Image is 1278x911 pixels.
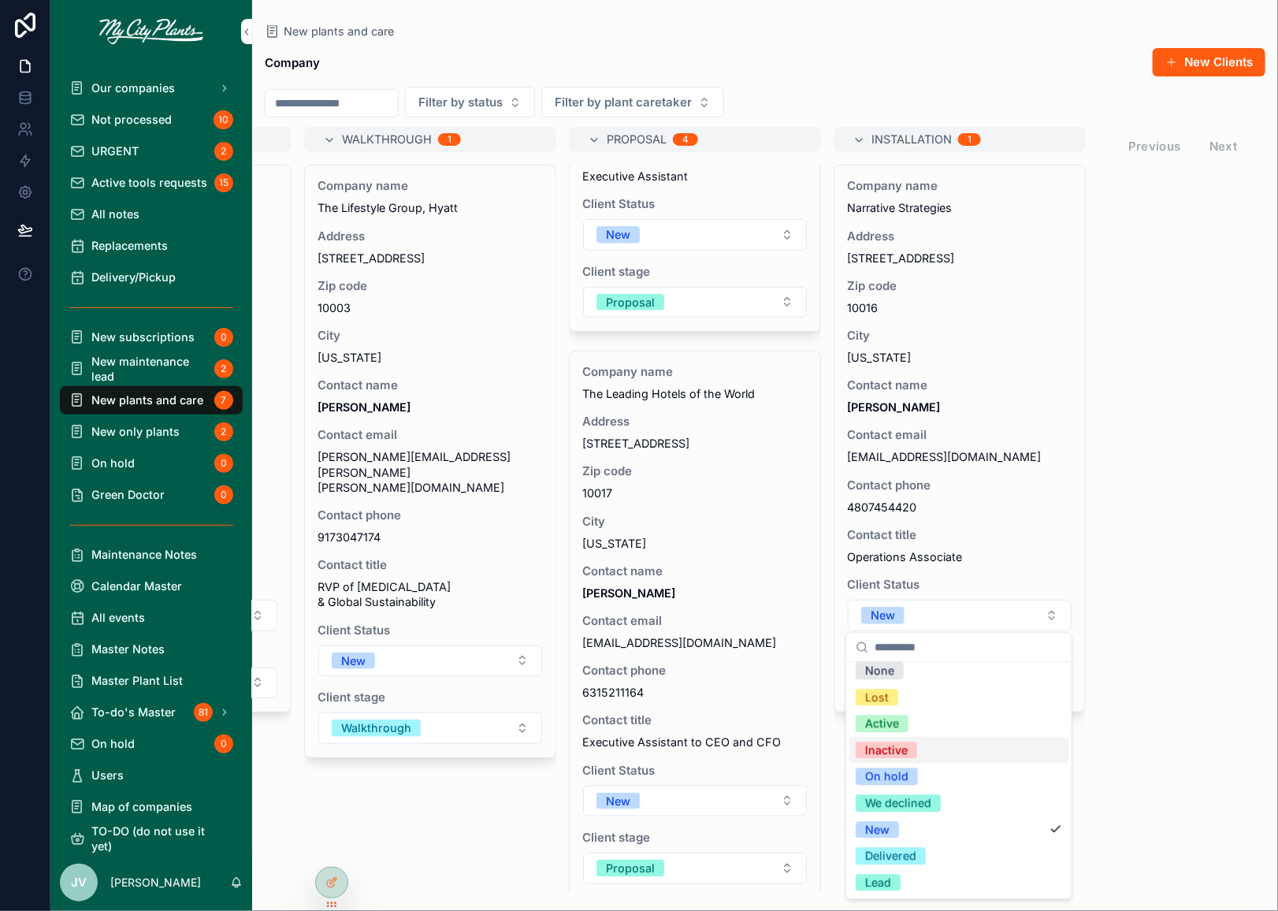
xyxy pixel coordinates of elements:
div: New [871,607,895,624]
span: Green Doctor [91,487,165,502]
span: Executive Assistant to CEO and CFO [582,734,808,749]
a: New subscriptions0 [60,323,243,351]
div: New [606,793,630,810]
span: Contact phone [318,508,543,523]
a: Our companies [60,74,243,102]
a: All notes [60,200,243,229]
a: Map of companies [60,793,243,821]
a: Master Notes [60,635,243,664]
a: Calendar Master [60,572,243,601]
span: Contact title [318,557,543,573]
a: TO-DO (do not use it yet) [60,824,243,853]
div: Inactive [865,742,908,759]
a: On hold0 [60,730,243,758]
span: 4807454420 [847,500,1072,515]
div: 4 [682,133,689,146]
button: Select Button [318,712,542,744]
span: [US_STATE] [318,350,543,365]
div: On hold [865,768,908,786]
a: Not processed10 [60,106,243,134]
span: Active tools requests [91,175,207,190]
div: Suggestions [846,663,1072,899]
span: Address [318,229,543,244]
img: App logo [99,19,203,44]
div: Lead [865,874,891,891]
span: [STREET_ADDRESS] [847,251,1072,266]
span: Client Status [582,763,808,779]
span: [STREET_ADDRESS] [582,436,808,451]
span: City [582,514,808,530]
span: Zip code [318,278,543,294]
span: [US_STATE] [582,536,808,551]
span: City [847,328,1072,344]
span: New plants and care [284,24,394,40]
strong: [PERSON_NAME] [318,400,411,414]
div: 7 [214,391,233,410]
div: 0 [214,485,233,504]
span: 6315211164 [582,685,808,700]
span: Client stage [318,690,543,705]
span: Address [847,229,1072,244]
span: Executive Assistant [582,169,808,184]
a: Delivery/Pickup [60,263,243,292]
span: Zip code [582,463,808,479]
span: Filter by plant caretaker [555,94,692,110]
div: 1 [968,133,972,146]
div: New [341,653,366,670]
span: Client Status [318,623,543,638]
span: New maintenance lead [91,354,208,384]
div: 0 [214,734,233,753]
strong: [PERSON_NAME] [582,586,675,600]
a: Active tools requests15 [60,169,243,197]
span: Master Plant List [91,673,183,688]
div: 1 [448,133,451,146]
span: TO-DO (do not use it yet) [91,824,227,853]
span: Contact name [318,377,543,393]
button: Select Button [583,287,807,318]
a: URGENT2 [60,137,243,165]
span: Company name [582,364,808,380]
span: 10017 [582,485,808,500]
span: Client stage [582,830,808,846]
span: Company name [318,178,543,194]
strong: [PERSON_NAME] [847,400,940,414]
div: 2 [214,142,233,161]
span: Users [91,768,124,783]
span: Contact title [582,712,808,728]
a: All events [60,604,243,632]
span: Delivery/Pickup [91,270,176,284]
a: New plants and care7 [60,386,243,415]
span: Installation [871,132,952,148]
button: Select Button [583,219,807,251]
span: [EMAIL_ADDRESS][DOMAIN_NAME] [582,635,808,650]
span: Client Status [847,577,1072,593]
a: Company nameThe Leading Hotels of the WorldAddress[STREET_ADDRESS]Zip code10017City[US_STATE]Cont... [569,351,821,898]
span: The Leading Hotels of the World [582,386,808,401]
span: Contact email [847,427,1072,443]
a: New maintenance lead2 [60,355,243,383]
span: Master Notes [91,641,165,656]
span: Filter by status [418,94,503,110]
span: Walkthrough [342,132,432,148]
span: 10016 [847,300,1072,315]
button: Select Button [541,87,724,117]
button: Select Button [848,600,1072,631]
a: New only plants2 [60,418,243,446]
span: Contact name [582,563,808,579]
h1: Company [265,54,320,71]
span: To-do's Master [91,705,176,720]
button: New Clients [1153,48,1265,76]
span: JV [71,874,87,892]
span: Contact title [847,527,1072,543]
span: Contact email [318,427,543,443]
a: Company nameThe Lifestyle Group, HyattAddress[STREET_ADDRESS]Zip code10003City[US_STATE]Contact n... [304,165,556,757]
div: scrollable content [50,63,252,854]
span: Operations Associate [847,549,1072,564]
span: On hold [91,736,135,751]
button: Select Button [583,853,807,884]
a: Company nameNarrative StrategiesAddress[STREET_ADDRESS]Zip code10016City[US_STATE]Contact name[PE... [834,165,1086,712]
span: Our companies [91,80,175,95]
span: The Lifestyle Group, Hyatt [318,200,543,215]
span: [EMAIL_ADDRESS][DOMAIN_NAME] [847,449,1072,464]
